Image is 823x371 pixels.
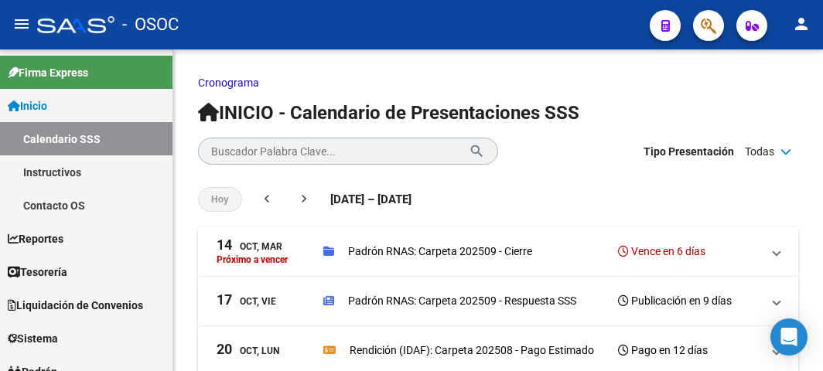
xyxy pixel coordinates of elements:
mat-expansion-panel-header: 14Oct, MarPróximo a vencerPadrón RNAS: Carpeta 202509 - CierreVence en 6 días [198,227,798,277]
mat-icon: menu [12,15,31,33]
span: Todas [745,143,774,160]
span: Reportes [8,230,63,247]
div: Oct, Vie [217,293,276,309]
h3: Publicación en 9 días [618,290,732,311]
span: Inicio [8,97,47,114]
p: Próximo a vencer [217,254,288,265]
h3: Pago en 12 días [618,339,708,361]
p: Padrón RNAS: Carpeta 202509 - Respuesta SSS [348,292,576,309]
span: [DATE] – [DATE] [330,191,411,208]
span: Tipo Presentación [644,143,734,160]
span: 14 [217,238,232,252]
mat-icon: chevron_right [296,191,312,206]
mat-icon: search [469,141,485,160]
a: Cronograma [198,77,259,89]
mat-icon: chevron_left [259,191,275,206]
span: INICIO - Calendario de Presentaciones SSS [198,102,579,124]
mat-icon: person [792,15,811,33]
div: Oct, Lun [217,342,279,359]
span: - OSOC [122,8,179,42]
span: Liquidación de Convenios [8,297,143,314]
span: Tesorería [8,264,67,281]
span: Sistema [8,330,58,347]
button: Hoy [198,187,242,212]
p: Padrón RNAS: Carpeta 202509 - Cierre [348,243,532,260]
span: Firma Express [8,64,88,81]
mat-expansion-panel-header: 17Oct, ViePadrón RNAS: Carpeta 202509 - Respuesta SSSPublicación en 9 días [198,277,798,326]
div: Oct, Mar [217,238,282,254]
span: 17 [217,293,232,307]
h3: Vence en 6 días [618,240,705,262]
p: Rendición (IDAF): Carpeta 202508 - Pago Estimado [350,342,594,359]
span: 20 [217,342,232,356]
div: Open Intercom Messenger [770,318,808,356]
